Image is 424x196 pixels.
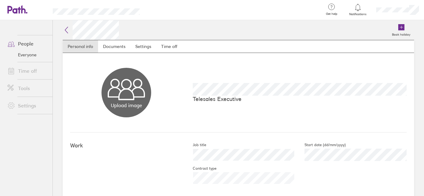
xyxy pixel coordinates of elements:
a: Book holiday [388,20,414,40]
span: Get help [322,12,342,16]
a: Documents [98,40,130,53]
label: Book holiday [388,31,414,37]
a: Personal info [63,40,98,53]
a: Tools [2,82,52,94]
a: Notifications [348,3,368,16]
label: Job title [183,142,206,147]
a: Everyone [2,50,52,60]
a: Time off [2,65,52,77]
span: Notifications [348,12,368,16]
p: Telesales Executive [193,96,407,102]
a: Time off [156,40,182,53]
a: Settings [130,40,156,53]
label: Start date (dd/mm/yyyy) [295,142,346,147]
label: Contract type [183,166,216,171]
a: People [2,37,52,50]
a: Settings [2,99,52,112]
h4: Work [70,142,183,149]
